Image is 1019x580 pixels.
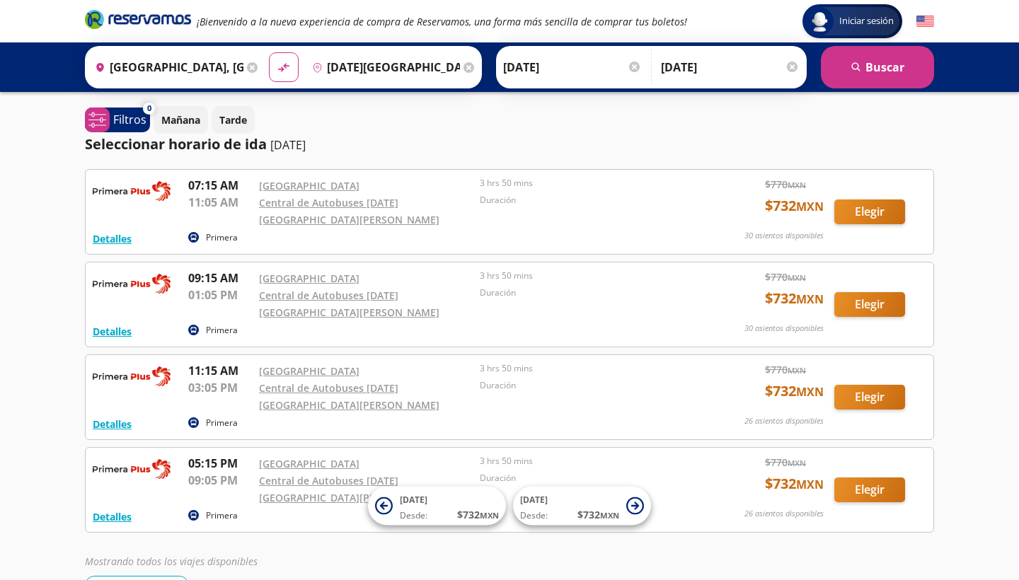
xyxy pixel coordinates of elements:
[457,507,499,522] span: $ 732
[513,487,651,526] button: [DATE]Desde:$732MXN
[744,323,824,335] p: 30 asientos disponibles
[85,134,267,155] p: Seleccionar horario de ida
[188,286,252,303] p: 01:05 PM
[765,473,824,494] span: $ 732
[744,508,824,520] p: 26 asientos disponibles
[93,509,132,524] button: Detalles
[259,196,439,226] a: Central de Autobuses [DATE][GEOGRAPHIC_DATA][PERSON_NAME]
[765,455,806,470] span: $ 770
[93,417,132,431] button: Detalles
[212,106,255,134] button: Tarde
[480,269,693,282] p: 3 hrs 50 mins
[188,379,252,396] p: 03:05 PM
[259,457,359,470] a: [GEOGRAPHIC_DATA]
[188,194,252,211] p: 11:05 AM
[520,494,548,506] span: [DATE]
[206,231,238,244] p: Primera
[259,179,359,192] a: [GEOGRAPHIC_DATA]
[93,324,132,339] button: Detalles
[916,13,934,30] button: English
[400,494,427,506] span: [DATE]
[259,289,439,319] a: Central de Autobuses [DATE][GEOGRAPHIC_DATA][PERSON_NAME]
[85,8,191,30] i: Brand Logo
[197,15,687,28] em: ¡Bienvenido a la nueva experiencia de compra de Reservamos, una forma más sencilla de comprar tus...
[821,46,934,88] button: Buscar
[206,509,238,522] p: Primera
[259,381,439,412] a: Central de Autobuses [DATE][GEOGRAPHIC_DATA][PERSON_NAME]
[270,137,306,153] p: [DATE]
[93,269,171,298] img: RESERVAMOS
[788,458,806,468] small: MXN
[206,417,238,429] p: Primera
[259,364,359,378] a: [GEOGRAPHIC_DATA]
[796,477,824,492] small: MXN
[188,455,252,472] p: 05:15 PM
[161,112,200,127] p: Mañana
[765,177,806,192] span: $ 770
[577,507,619,522] span: $ 732
[93,231,132,246] button: Detalles
[744,230,824,242] p: 30 asientos disponibles
[834,477,905,502] button: Elegir
[480,455,693,468] p: 3 hrs 50 mins
[744,415,824,427] p: 26 asientos disponibles
[368,487,506,526] button: [DATE]Desde:$732MXN
[480,177,693,190] p: 3 hrs 50 mins
[85,108,150,132] button: 0Filtros
[188,269,252,286] p: 09:15 AM
[93,177,171,205] img: RESERVAMOS
[154,106,208,134] button: Mañana
[259,474,439,504] a: Central de Autobuses [DATE][GEOGRAPHIC_DATA][PERSON_NAME]
[85,555,258,568] em: Mostrando todos los viajes disponibles
[400,509,427,522] span: Desde:
[188,177,252,194] p: 07:15 AM
[206,324,238,337] p: Primera
[259,272,359,285] a: [GEOGRAPHIC_DATA]
[85,8,191,34] a: Brand Logo
[113,111,146,128] p: Filtros
[480,194,693,207] p: Duración
[520,509,548,522] span: Desde:
[480,510,499,521] small: MXN
[661,50,800,85] input: Opcional
[796,291,824,307] small: MXN
[788,272,806,283] small: MXN
[93,455,171,483] img: RESERVAMOS
[503,50,642,85] input: Elegir Fecha
[600,510,619,521] small: MXN
[796,199,824,214] small: MXN
[306,50,461,85] input: Buscar Destino
[765,288,824,309] span: $ 732
[788,180,806,190] small: MXN
[147,103,151,115] span: 0
[834,385,905,410] button: Elegir
[765,269,806,284] span: $ 770
[788,365,806,376] small: MXN
[765,381,824,402] span: $ 732
[480,286,693,299] p: Duración
[834,199,905,224] button: Elegir
[834,292,905,317] button: Elegir
[93,362,171,390] img: RESERVAMOS
[480,379,693,392] p: Duración
[89,50,243,85] input: Buscar Origen
[480,472,693,485] p: Duración
[765,362,806,377] span: $ 770
[765,195,824,216] span: $ 732
[480,362,693,375] p: 3 hrs 50 mins
[219,112,247,127] p: Tarde
[188,362,252,379] p: 11:15 AM
[834,14,899,28] span: Iniciar sesión
[188,472,252,489] p: 09:05 PM
[796,384,824,400] small: MXN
